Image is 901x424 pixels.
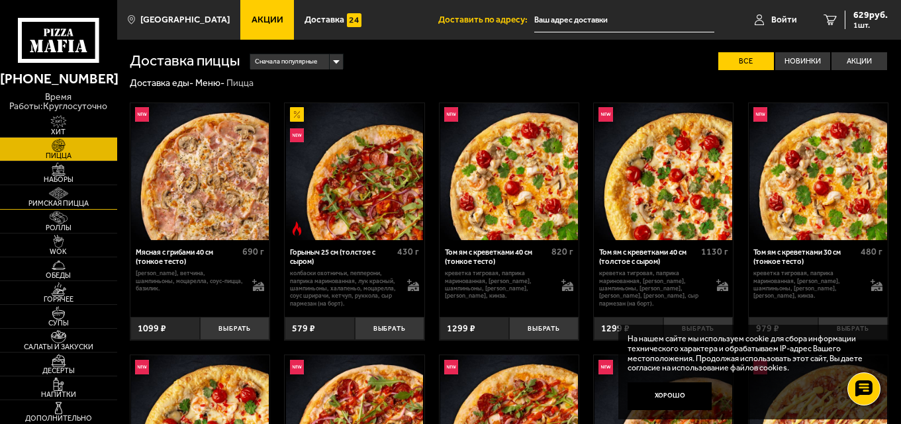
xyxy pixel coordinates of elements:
[200,317,269,340] button: Выбрать
[628,382,712,411] button: Хорошо
[292,324,315,333] span: 579 ₽
[599,248,698,266] div: Том ям с креветками 40 см (толстое с сыром)
[347,13,361,27] img: 15daf4d41897b9f0e9f617042186c801.svg
[444,360,458,374] img: Новинка
[135,107,149,121] img: Новинка
[551,246,573,257] span: 820 г
[753,248,857,266] div: Том ям с креветками 30 см (тонкое тесто)
[701,246,728,257] span: 1130 г
[290,360,304,374] img: Новинка
[861,246,882,257] span: 480 г
[831,52,887,70] label: Акции
[290,248,394,266] div: Горыныч 25 см (толстое с сыром)
[445,248,549,266] div: Том ям с креветками 40 см (тонкое тесто)
[853,21,888,29] span: 1 шт.
[594,103,732,241] img: Том ям с креветками 40 см (толстое с сыром)
[628,334,871,373] p: На нашем сайте мы используем cookie для сбора информации технического характера и обрабатываем IP...
[601,324,630,333] span: 1299 ₽
[753,269,861,299] p: креветка тигровая, паприка маринованная, [PERSON_NAME], шампиньоны, [PERSON_NAME], [PERSON_NAME],...
[598,360,612,374] img: Новинка
[290,128,304,142] img: Новинка
[195,77,224,89] a: Меню-
[290,107,304,121] img: Акционный
[136,269,243,292] p: [PERSON_NAME], ветчина, шампиньоны, моцарелла, соус-пицца, базилик.
[136,248,240,266] div: Мясная с грибами 40 см (тонкое тесто)
[775,52,831,70] label: Новинки
[226,77,254,89] div: Пицца
[749,103,887,241] img: Том ям с креветками 30 см (тонкое тесто)
[509,317,579,340] button: Выбрать
[438,15,534,24] span: Доставить по адресу:
[305,15,344,24] span: Доставка
[534,8,714,32] input: Ваш адрес доставки
[131,103,269,241] img: Мясная с грибами 40 см (тонкое тесто)
[130,103,269,241] a: НовинкаМясная с грибами 40 см (тонкое тесто)
[445,269,552,299] p: креветка тигровая, паприка маринованная, [PERSON_NAME], шампиньоны, [PERSON_NAME], [PERSON_NAME],...
[140,15,230,24] span: [GEOGRAPHIC_DATA]
[130,77,193,89] a: Доставка еды-
[440,103,579,241] a: НовинкаТом ям с креветками 40 см (тонкое тесто)
[290,222,304,235] img: Острое блюдо
[397,246,419,257] span: 430 г
[599,269,706,307] p: креветка тигровая, паприка маринованная, [PERSON_NAME], шампиньоны, [PERSON_NAME], [PERSON_NAME],...
[756,324,779,333] span: 979 ₽
[663,317,733,340] button: Выбрать
[447,324,475,333] span: 1299 ₽
[290,269,397,307] p: колбаски Охотничьи, пепперони, паприка маринованная, лук красный, шампиньоны, халапеньо, моцарелл...
[285,103,424,241] a: АкционныйНовинкаОстрое блюдоГорыныч 25 см (толстое с сыром)
[255,53,317,71] span: Сначала популярные
[753,107,767,121] img: Новинка
[242,246,264,257] span: 690 г
[138,324,166,333] span: 1099 ₽
[818,317,888,340] button: Выбрать
[594,103,733,241] a: НовинкаТом ям с креветками 40 см (толстое с сыром)
[440,103,578,241] img: Том ям с креветками 40 см (тонкое тесто)
[853,11,888,20] span: 629 руб.
[130,54,240,69] h1: Доставка пиццы
[598,107,612,121] img: Новинка
[771,15,797,24] span: Войти
[749,103,888,241] a: НовинкаТом ям с креветками 30 см (тонкое тесто)
[135,360,149,374] img: Новинка
[718,52,774,70] label: Все
[355,317,424,340] button: Выбрать
[286,103,424,241] img: Горыныч 25 см (толстое с сыром)
[252,15,283,24] span: Акции
[444,107,458,121] img: Новинка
